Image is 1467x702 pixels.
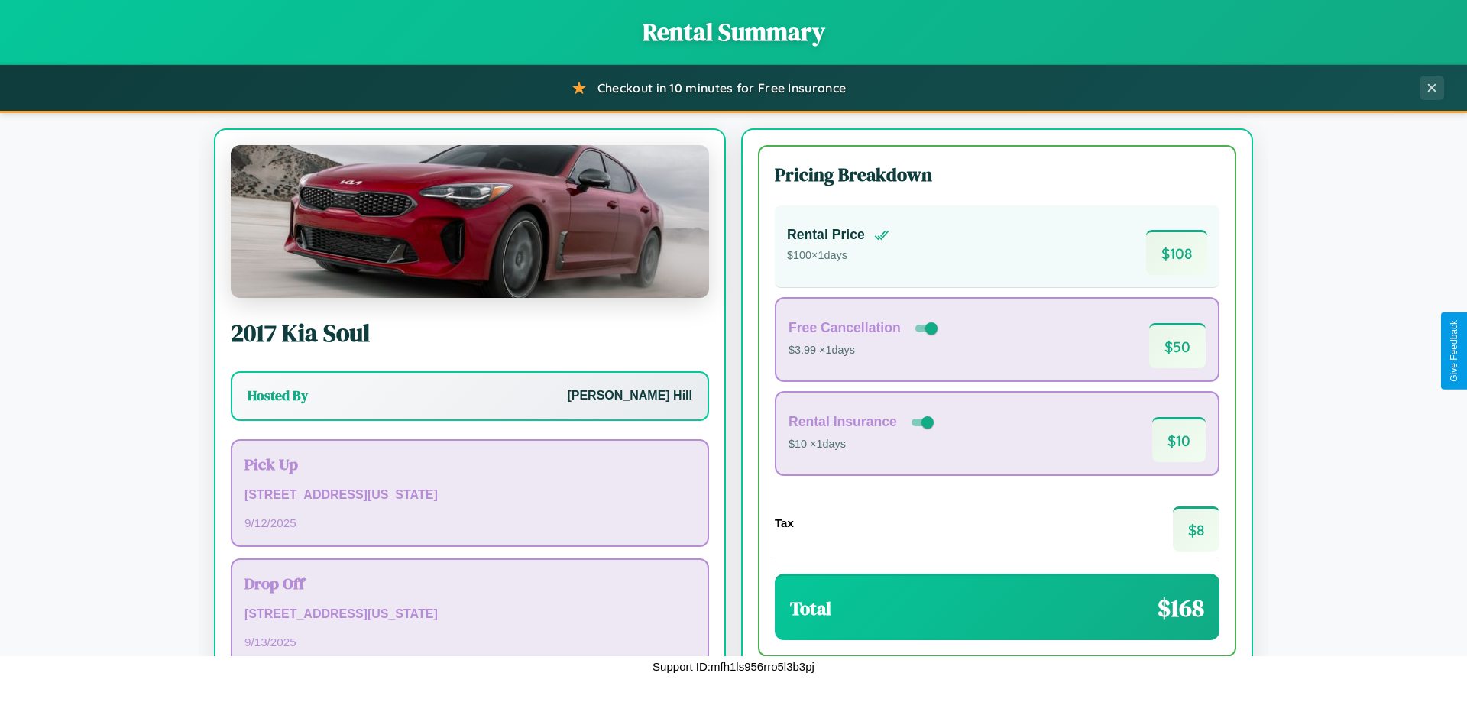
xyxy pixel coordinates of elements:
[1158,591,1204,625] span: $ 168
[597,80,846,95] span: Checkout in 10 minutes for Free Insurance
[244,632,695,652] p: 9 / 13 / 2025
[244,603,695,626] p: [STREET_ADDRESS][US_STATE]
[787,246,889,266] p: $ 100 × 1 days
[244,453,695,475] h3: Pick Up
[789,435,937,455] p: $10 × 1 days
[1449,320,1459,382] div: Give Feedback
[1152,417,1206,462] span: $ 10
[789,341,941,361] p: $3.99 × 1 days
[248,387,308,405] h3: Hosted By
[789,320,901,336] h4: Free Cancellation
[1146,230,1207,275] span: $ 108
[244,484,695,506] p: [STREET_ADDRESS][US_STATE]
[775,516,794,529] h4: Tax
[567,385,692,407] p: [PERSON_NAME] Hill
[789,414,897,430] h4: Rental Insurance
[787,227,865,243] h4: Rental Price
[244,513,695,533] p: 9 / 12 / 2025
[244,572,695,594] h3: Drop Off
[1149,323,1206,368] span: $ 50
[653,656,814,677] p: Support ID: mfh1ls956rro5l3b3pj
[790,596,831,621] h3: Total
[775,162,1219,187] h3: Pricing Breakdown
[231,316,709,350] h2: 2017 Kia Soul
[1173,506,1219,552] span: $ 8
[15,15,1452,49] h1: Rental Summary
[231,145,709,298] img: Kia Soul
